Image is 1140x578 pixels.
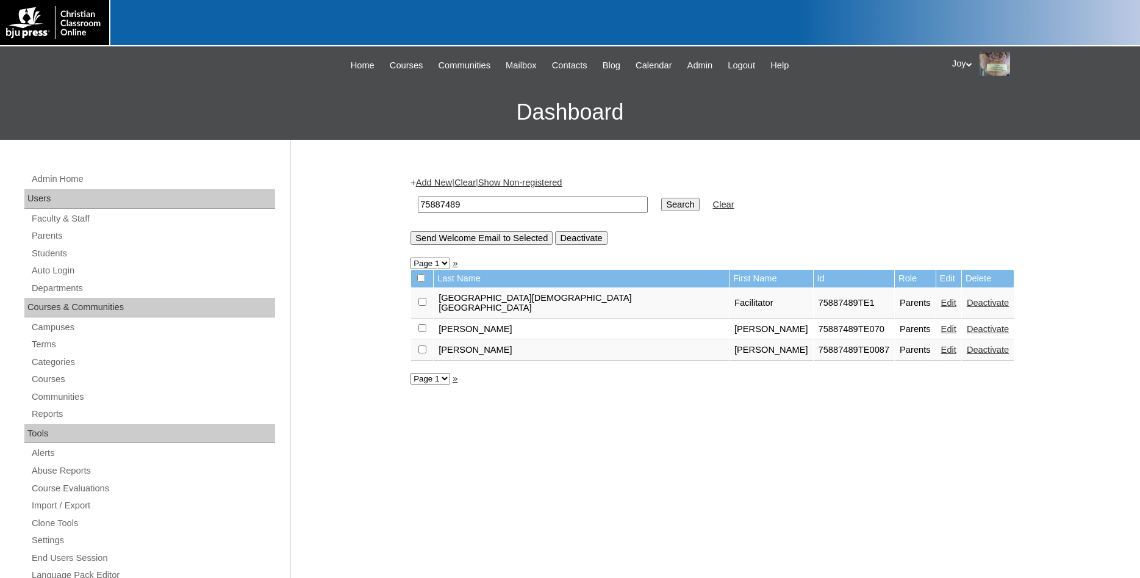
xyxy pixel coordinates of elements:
a: Communities [432,59,497,73]
a: Deactivate [967,298,1009,308]
a: End Users Session [30,551,275,566]
span: Admin [687,59,713,73]
a: Logout [722,59,761,73]
span: Contacts [552,59,587,73]
a: Edit [941,324,956,334]
a: Mailbox [500,59,543,73]
a: Deactivate [967,345,1009,355]
td: [PERSON_NAME] [434,319,729,340]
h3: Dashboard [6,85,1134,140]
a: Communities [30,389,275,405]
a: » [453,374,457,383]
td: 75887489TE0087 [814,340,895,361]
td: Last Name [434,270,729,287]
a: Reports [30,406,275,422]
a: Students [30,246,275,261]
input: Search [418,197,648,213]
td: Parents [895,340,936,361]
a: Alerts [30,446,275,461]
td: Parents [895,288,936,319]
a: Edit [941,345,956,355]
a: Add New [416,178,452,187]
a: Parents [30,228,275,244]
td: Delete [962,270,1014,287]
td: [GEOGRAPHIC_DATA][DEMOGRAPHIC_DATA] [GEOGRAPHIC_DATA] [434,288,729,319]
a: Courses [384,59,429,73]
td: 75887489TE070 [814,319,895,340]
div: Joy [952,52,1128,76]
td: [PERSON_NAME] [730,340,813,361]
a: Courses [30,372,275,387]
a: Clone Tools [30,516,275,531]
a: Admin [681,59,719,73]
td: Edit [936,270,961,287]
span: Calendar [636,59,672,73]
span: Logout [728,59,755,73]
img: Joy Dantz [980,52,1010,76]
img: logo-white.png [6,6,103,39]
span: Communities [439,59,491,73]
td: Parents [895,319,936,340]
span: Courses [390,59,423,73]
a: Edit [941,298,956,308]
a: Blog [597,59,626,73]
a: Departments [30,281,275,296]
td: Id [814,270,895,287]
a: Campuses [30,320,275,335]
a: Clear [454,178,476,187]
a: Abuse Reports [30,463,275,479]
td: Role [895,270,936,287]
input: Send Welcome Email to Selected [410,231,553,245]
a: Calendar [629,59,678,73]
a: Clear [713,200,734,209]
a: Settings [30,533,275,548]
td: [PERSON_NAME] [434,340,729,361]
span: Mailbox [506,59,537,73]
a: Admin Home [30,172,275,187]
a: Show Non-registered [478,178,562,187]
a: Faculty & Staff [30,211,275,226]
a: » [453,258,457,268]
input: Deactivate [555,231,607,245]
td: First Name [730,270,813,287]
div: + | | [410,176,1014,244]
span: Help [770,59,789,73]
td: Facilitator [730,288,813,319]
td: 75887489TE1 [814,288,895,319]
a: Contacts [546,59,593,73]
a: Terms [30,337,275,352]
span: Blog [603,59,620,73]
input: Search [661,198,699,211]
a: Deactivate [967,324,1009,334]
span: Home [351,59,375,73]
a: Home [345,59,381,73]
a: Auto Login [30,263,275,278]
a: Help [764,59,795,73]
div: Courses & Communities [24,298,275,317]
td: [PERSON_NAME] [730,319,813,340]
div: Users [24,189,275,209]
a: Course Evaluations [30,481,275,496]
a: Import / Export [30,498,275,513]
div: Tools [24,424,275,444]
a: Categories [30,355,275,370]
